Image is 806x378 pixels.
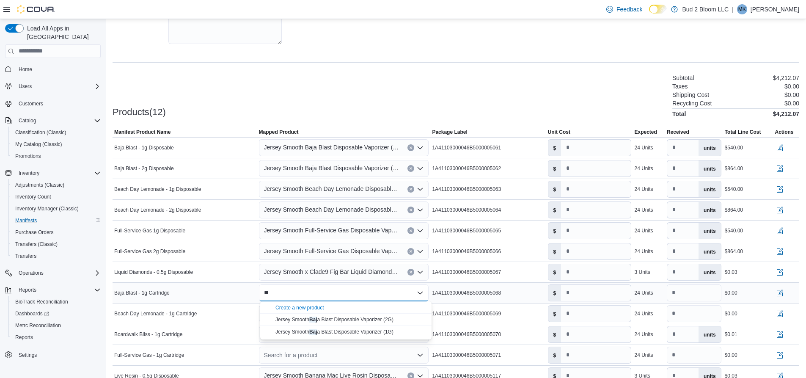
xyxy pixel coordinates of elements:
[616,5,642,14] span: Feedback
[15,193,51,200] span: Inventory Count
[264,267,399,277] span: Jersey Smooth x Clade9 Fig Bar Liquid Diamonds Disposable Vaporizer (0.5G) (IDH)
[114,269,193,276] span: Liquid Diamonds - 0.5g Disposable
[725,207,743,213] div: $864.00
[548,264,561,280] label: $
[775,129,793,135] span: Actions
[432,331,501,338] span: 1A41103000046B5000005070
[12,127,70,138] a: Classification (Classic)
[15,285,40,295] button: Reports
[260,326,432,338] button: Jersey Smooth Baja Blast Disposable Vaporizer (1G)
[264,184,399,194] span: Jersey Smooth Beach Day Lemonade Disposable Vaporizer (1G)
[725,331,737,338] div: $0.01
[548,326,561,342] label: $
[12,180,101,190] span: Adjustments (Classic)
[114,129,171,135] span: Manifest Product Name
[19,270,44,276] span: Operations
[15,64,36,74] a: Home
[12,332,101,342] span: Reports
[635,207,653,213] div: 24 Units
[635,310,653,317] div: 24 Units
[8,250,104,262] button: Transfers
[15,268,47,278] button: Operations
[275,304,324,311] button: Create a new product
[699,202,721,218] label: units
[725,144,743,151] div: $540.00
[8,215,104,226] button: Manifests
[15,64,101,74] span: Home
[784,91,799,98] p: $0.00
[309,329,317,335] mark: Baj
[19,117,36,124] span: Catalog
[12,227,101,237] span: Purchase Orders
[19,66,32,73] span: Home
[15,310,49,317] span: Dashboards
[682,4,729,14] p: Bud 2 Bloom LLC
[2,80,104,92] button: Users
[8,191,104,203] button: Inventory Count
[407,269,414,276] button: Clear input
[15,98,101,109] span: Customers
[113,107,166,117] h3: Products(12)
[15,81,101,91] span: Users
[2,284,104,296] button: Reports
[725,227,743,234] div: $540.00
[751,4,799,14] p: [PERSON_NAME]
[12,139,66,149] a: My Catalog (Classic)
[432,269,501,276] span: 1A41103000046B5000005067
[407,165,414,172] button: Clear input
[699,181,721,197] label: units
[417,186,424,193] button: Open list of options
[548,223,561,239] label: $
[417,144,424,151] button: Open list of options
[114,227,185,234] span: Full-Service Gas 1g Disposable
[2,167,104,179] button: Inventory
[672,110,686,117] h4: Total
[635,331,653,338] div: 24 Units
[635,248,653,255] div: 24 Units
[12,309,101,319] span: Dashboards
[732,4,734,14] p: |
[635,129,657,135] span: Expected
[15,322,61,329] span: Metrc Reconciliation
[15,285,101,295] span: Reports
[15,153,41,160] span: Promotions
[12,151,101,161] span: Promotions
[725,290,737,296] div: $0.00
[635,165,653,172] div: 24 Units
[15,168,101,178] span: Inventory
[19,83,32,90] span: Users
[635,227,653,234] div: 24 Units
[725,129,761,135] span: Total Line Cost
[8,238,104,250] button: Transfers (Classic)
[432,129,467,135] span: Package Label
[635,290,653,296] div: 24 Units
[635,269,650,276] div: 3 Units
[672,74,694,81] h6: Subtotal
[12,309,52,319] a: Dashboards
[12,227,57,237] a: Purchase Orders
[15,81,35,91] button: Users
[12,332,36,342] a: Reports
[114,310,197,317] span: Beach Day Lemonade - 1g Cartridge
[15,116,39,126] button: Catalog
[15,217,37,224] span: Manifests
[8,179,104,191] button: Adjustments (Classic)
[12,151,44,161] a: Promotions
[548,306,561,322] label: $
[738,4,746,14] span: MK
[417,352,424,359] button: Open list of options
[15,182,64,188] span: Adjustments (Classic)
[260,314,432,326] button: Jersey Smooth Baja Blast Disposable Vaporizer (2G)
[417,165,424,172] button: Open list of options
[699,160,721,177] label: units
[114,331,182,338] span: Boardwalk Bliss - 1g Cartridge
[15,253,36,259] span: Transfers
[114,186,201,193] span: Beach Day Lemonade - 1g Disposable
[672,100,712,107] h6: Recycling Cost
[24,24,101,41] span: Load All Apps in [GEOGRAPHIC_DATA]
[699,223,721,239] label: units
[15,334,33,341] span: Reports
[635,352,653,359] div: 24 Units
[114,352,184,359] span: Full-Service Gas - 1g Cartridge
